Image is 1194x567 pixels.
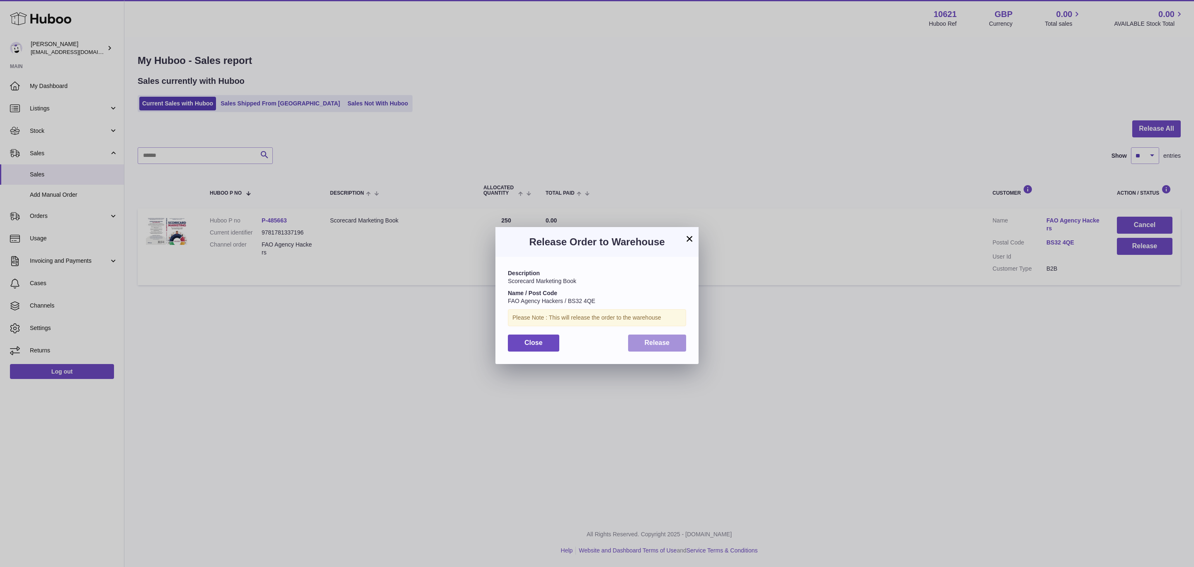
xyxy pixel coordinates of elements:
button: Close [508,335,559,352]
div: Please Note : This will release the order to the warehouse [508,309,686,326]
span: FAO Agency Hackers / BS32 4QE [508,298,595,304]
span: Release [645,339,670,346]
button: Release [628,335,687,352]
span: Scorecard Marketing Book [508,278,576,284]
strong: Description [508,270,540,276]
span: Close [524,339,543,346]
h3: Release Order to Warehouse [508,235,686,249]
strong: Name / Post Code [508,290,557,296]
button: × [684,234,694,244]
